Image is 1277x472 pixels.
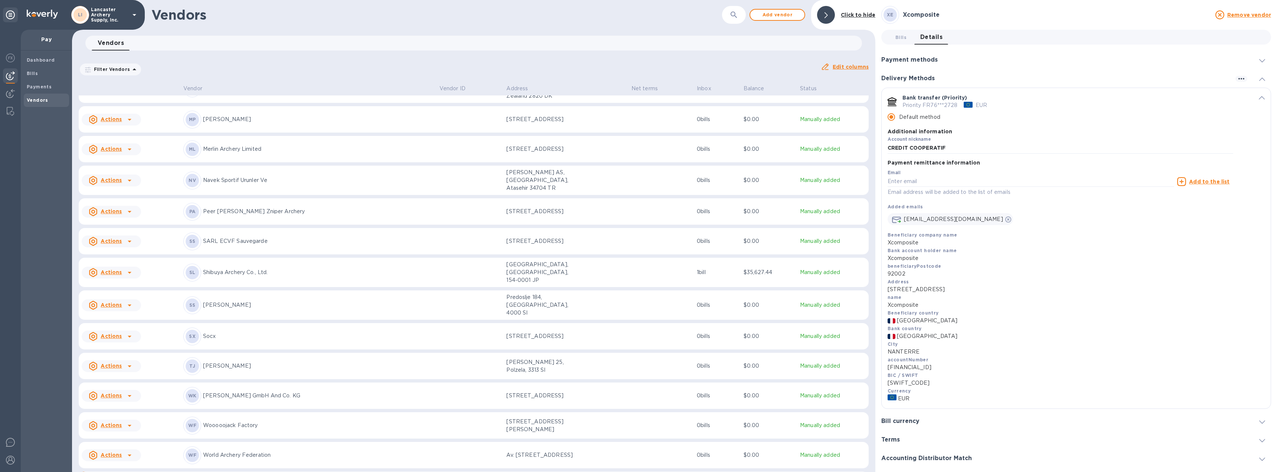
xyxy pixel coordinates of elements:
[506,293,581,317] p: Predoslje 184, [GEOGRAPHIC_DATA], 4000 SI
[203,208,434,215] p: Peer [PERSON_NAME] Zniper Archery
[506,115,581,123] p: [STREET_ADDRESS]
[697,451,738,459] p: 0 bills
[697,145,738,153] p: 0 bills
[881,436,900,443] h3: Terms
[888,263,941,269] b: beneficiaryPostcode
[203,301,434,309] p: [PERSON_NAME]
[189,117,196,122] b: MP
[189,333,196,339] b: SX
[189,209,196,214] b: PA
[101,208,122,214] u: Actions
[203,237,434,245] p: SARL ECVF Sauvegarde
[744,451,794,459] p: $0.00
[888,334,895,339] img: FR
[888,388,911,394] b: Currency
[888,286,1265,293] p: [STREET_ADDRESS]
[895,33,907,41] span: Bills
[833,64,869,70] u: Edit columns
[888,176,1174,187] input: Enter email
[800,85,817,92] p: Status
[888,254,1265,262] p: Xcomposite
[6,53,15,62] img: Foreign exchange
[887,12,894,17] b: XE
[506,145,581,153] p: [STREET_ADDRESS]
[904,215,1003,223] p: [EMAIL_ADDRESS][DOMAIN_NAME]
[888,188,1174,196] p: Email address will be added to the list of emails
[744,85,774,92] span: Balance
[744,115,794,123] p: $0.00
[920,32,943,42] span: Details
[898,395,909,403] span: EUR
[27,71,38,76] b: Bills
[800,392,866,400] p: Manually added
[697,208,738,215] p: 0 bills
[101,393,122,398] u: Actions
[841,12,875,18] b: Click to hide
[888,137,931,142] label: Account nickname
[440,85,466,92] p: Vendor ID
[151,7,722,23] h1: Vendors
[902,101,958,109] p: Priority FR76***2728
[888,239,1265,247] p: Xcomposite
[800,145,866,153] p: Manually added
[101,146,122,152] u: Actions
[101,269,122,275] u: Actions
[189,302,196,308] b: SS
[183,85,202,92] p: Vendor
[903,12,1211,19] h3: Xcomposite
[888,213,1013,225] div: [EMAIL_ADDRESS][DOMAIN_NAME]
[91,66,130,72] p: Filter Vendors
[631,85,658,92] p: Net terms
[888,357,928,362] b: accountNumber
[189,146,196,152] b: ML
[101,422,122,428] u: Actions
[101,452,122,458] u: Actions
[888,326,922,331] b: Bank country
[101,302,122,308] u: Actions
[188,452,196,458] b: WF
[888,301,1265,309] p: Xcomposite
[756,10,798,19] span: Add vendor
[189,178,196,183] b: NV
[744,301,794,309] p: $0.00
[506,85,538,92] span: Address
[888,143,1233,154] input: Enter account nickname
[888,348,1265,356] p: NANTERRE
[27,10,58,19] img: Logo
[897,317,957,325] span: [GEOGRAPHIC_DATA]
[27,57,55,63] b: Dashboard
[888,248,957,253] b: Bank account holder name
[203,392,434,400] p: [PERSON_NAME] GmbH And Co. KG
[506,261,581,284] p: [GEOGRAPHIC_DATA], [GEOGRAPHIC_DATA], 154-0001 JP
[744,176,794,184] p: $0.00
[188,393,197,398] b: WK
[881,88,1271,412] div: default-method
[188,423,196,428] b: WF
[744,85,764,92] p: Balance
[506,451,581,459] p: Av. [STREET_ADDRESS]
[800,176,866,184] p: Manually added
[881,56,938,64] h3: Payment methods
[697,85,721,92] span: Inbox
[203,115,434,123] p: [PERSON_NAME]
[183,85,212,92] span: Vendor
[744,362,794,370] p: $0.00
[744,208,794,215] p: $0.00
[888,294,902,300] b: name
[101,333,122,339] u: Actions
[1227,12,1271,18] u: Remove vendor
[800,268,866,276] p: Manually added
[189,363,195,369] b: TJ
[800,421,866,429] p: Manually added
[697,176,738,184] p: 0 bills
[800,332,866,340] p: Manually added
[800,115,866,123] p: Manually added
[888,270,1265,278] p: 92002
[749,9,805,21] button: Add vendor
[101,238,122,244] u: Actions
[888,204,923,209] b: Added emails
[3,7,18,22] div: Unpin categories
[697,268,738,276] p: 1 bill
[203,451,434,459] p: World Archery Federation
[800,237,866,245] p: Manually added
